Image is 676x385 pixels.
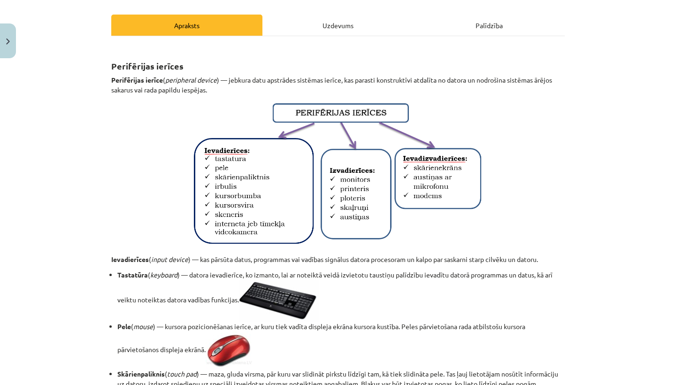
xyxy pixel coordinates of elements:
[111,75,565,95] p: ( ) — jebkura datu apstrādes sistēmas ierīce, kas parasti konstruktīvi atdalīta no datora un nodr...
[111,15,262,36] div: Apraksts
[117,370,165,378] strong: Skārienpaliknis
[111,76,163,84] strong: Perifērijas ierīce
[150,270,177,279] em: keyboard
[117,322,131,331] strong: Pele
[111,255,149,263] strong: Ievadierīces
[262,15,414,36] div: Uzdevums
[151,255,188,263] em: input device
[414,15,565,36] div: Palīdzība
[6,38,10,45] img: icon-close-lesson-0947bae3869378f0d4975bcd49f059093ad1ed9edebbc8119c70593378902aed.svg
[133,322,153,331] em: mouse
[117,322,565,369] li: ( ) — kursora pozicionēšanas ierīce, ar kuru tiek vadīta displeja ekrāna kursora kustība. Peles p...
[111,61,184,71] strong: Perifērijas ierīces
[111,254,565,264] p: ( ) — kas pārsūta datus, programmas vai vadības signālus datora procesoram un kalpo par saskarni ...
[117,270,148,279] strong: Tastatūra
[165,76,217,84] em: peripheral device
[117,270,565,322] li: ( ) — datora ievadierīce, ko izmanto, lai ar noteiktā veidā izvietotu taustiņu palīdzību ievadītu...
[167,370,197,378] em: touch pad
